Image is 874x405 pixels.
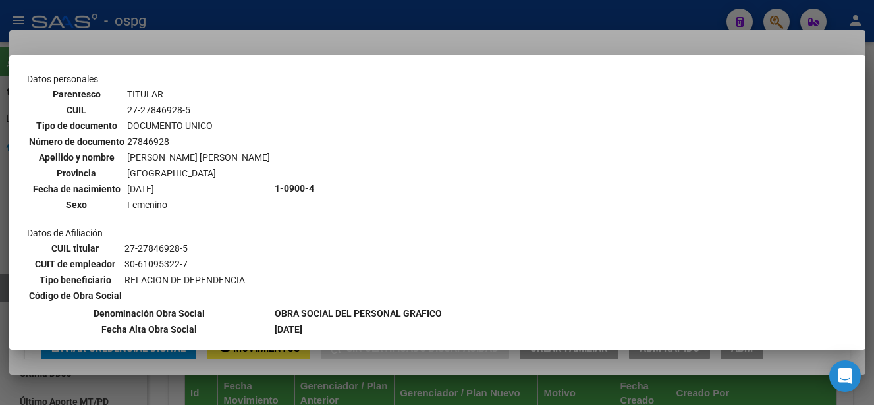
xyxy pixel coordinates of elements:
th: Denominación Obra Social [26,306,273,321]
td: RELACION DE DEPENDENCIA [124,273,246,287]
th: Fecha de nacimiento [28,182,125,196]
th: Sexo [28,198,125,212]
td: Datos personales Datos de Afiliación [26,72,273,305]
td: [GEOGRAPHIC_DATA] [126,166,271,180]
div: Open Intercom Messenger [829,360,861,392]
th: Tipo de documento [28,119,125,133]
td: Femenino [126,198,271,212]
b: [DATE] [275,324,302,335]
td: DOCUMENTO UNICO [126,119,271,133]
td: [DATE] [126,182,271,196]
th: Tipo beneficiario [28,273,123,287]
td: TITULAR [126,87,271,101]
td: [PERSON_NAME] [PERSON_NAME] [126,150,271,165]
b: OBRA SOCIAL DEL PERSONAL GRAFICO [275,308,442,319]
th: CUIT de empleador [28,257,123,271]
td: 30-61095322-7 [124,257,246,271]
th: CUIL titular [28,241,123,256]
th: CUIL [28,103,125,117]
th: Apellido y nombre [28,150,125,165]
b: 1-0900-4 [275,183,314,194]
td: 27-27846928-5 [124,241,246,256]
td: 27-27846928-5 [126,103,271,117]
th: Parentesco [28,87,125,101]
th: Número de documento [28,134,125,149]
th: Fecha Alta Obra Social [26,322,273,337]
td: 27846928 [126,134,271,149]
th: Provincia [28,166,125,180]
th: Código de Obra Social [28,288,123,303]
